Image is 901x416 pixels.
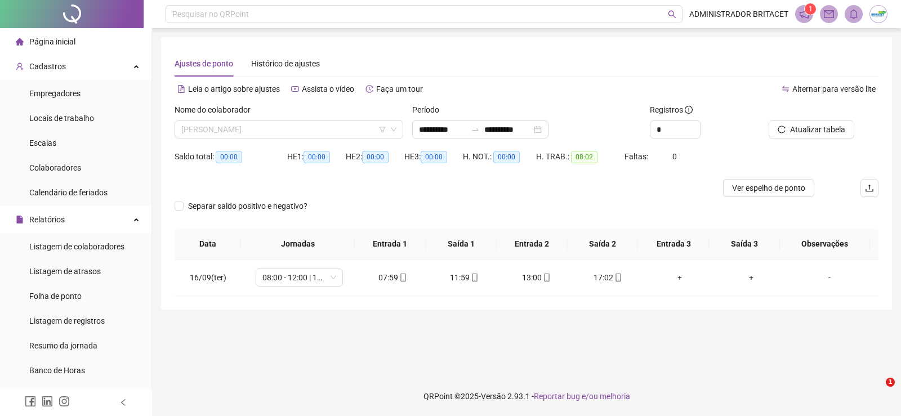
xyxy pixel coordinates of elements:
[824,9,834,19] span: mail
[29,89,81,98] span: Empregadores
[581,271,635,284] div: 17:02
[625,152,650,161] span: Faltas:
[426,229,497,260] th: Saída 1
[29,138,56,147] span: Escalas
[29,163,81,172] span: Colaboradores
[725,271,778,284] div: +
[638,229,709,260] th: Entrada 3
[304,151,330,163] span: 00:00
[390,126,397,133] span: down
[175,104,258,116] label: Nome do colaborador
[404,150,463,163] div: HE 3:
[42,396,53,407] span: linkedin
[709,229,780,260] th: Saída 3
[668,10,676,19] span: search
[792,84,876,93] span: Alternar para versão lite
[886,378,895,387] span: 1
[849,9,859,19] span: bell
[481,392,506,401] span: Versão
[672,152,677,161] span: 0
[542,274,551,281] span: mobile
[805,3,816,15] sup: 1
[175,229,240,260] th: Data
[190,273,226,282] span: 16/09(ter)
[251,59,320,68] span: Histórico de ajustes
[365,85,373,93] span: history
[29,292,82,301] span: Folha de ponto
[29,37,75,46] span: Página inicial
[355,229,426,260] th: Entrada 1
[497,229,568,260] th: Entrada 2
[510,271,563,284] div: 13:00
[685,106,693,114] span: info-circle
[216,151,242,163] span: 00:00
[29,62,66,71] span: Cadastros
[471,125,480,134] span: to
[175,150,287,163] div: Saldo total:
[412,104,447,116] label: Período
[181,121,396,138] span: MARIA ALEXANDRA DE SOUSA ROSA
[790,123,845,136] span: Atualizar tabela
[650,104,693,116] span: Registros
[379,126,386,133] span: filter
[25,396,36,407] span: facebook
[769,120,854,138] button: Atualizar tabela
[865,184,874,193] span: upload
[177,85,185,93] span: file-text
[152,377,901,416] footer: QRPoint © 2025 - 2.93.1 -
[175,59,233,68] span: Ajustes de ponto
[262,269,336,286] span: 08:00 - 12:00 | 13:00 - 17:00
[534,392,630,401] span: Reportar bug e/ou melhoria
[421,151,447,163] span: 00:00
[653,271,706,284] div: +
[782,85,790,93] span: swap
[732,182,805,194] span: Ver espelho de ponto
[16,216,24,223] span: file
[29,341,97,350] span: Resumo da jornada
[789,238,861,250] span: Observações
[184,200,312,212] span: Separar saldo positivo e negativo?
[29,242,124,251] span: Listagem de colaboradores
[689,8,788,20] span: ADMINISTRADOR BRITACET
[571,151,597,163] span: 08:02
[188,84,280,93] span: Leia o artigo sobre ajustes
[471,125,480,134] span: swap-right
[29,215,65,224] span: Relatórios
[863,378,890,405] iframe: Intercom live chat
[780,229,870,260] th: Observações
[567,229,638,260] th: Saída 2
[362,151,389,163] span: 00:00
[287,150,346,163] div: HE 1:
[59,396,70,407] span: instagram
[16,62,24,70] span: user-add
[29,366,85,375] span: Banco de Horas
[240,229,355,260] th: Jornadas
[463,150,536,163] div: H. NOT.:
[119,399,127,406] span: left
[723,179,814,197] button: Ver espelho de ponto
[346,150,404,163] div: HE 2:
[438,271,491,284] div: 11:59
[29,316,105,325] span: Listagem de registros
[29,114,94,123] span: Locais de trabalho
[29,267,101,276] span: Listagem de atrasos
[291,85,299,93] span: youtube
[302,84,354,93] span: Assista o vídeo
[470,274,479,281] span: mobile
[366,271,420,284] div: 07:59
[16,38,24,46] span: home
[536,150,624,163] div: H. TRAB.:
[29,188,108,197] span: Calendário de feriados
[613,274,622,281] span: mobile
[376,84,423,93] span: Faça um tour
[778,126,786,133] span: reload
[493,151,520,163] span: 00:00
[809,5,813,13] span: 1
[796,271,863,284] div: -
[870,6,887,23] img: 73035
[799,9,809,19] span: notification
[398,274,407,281] span: mobile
